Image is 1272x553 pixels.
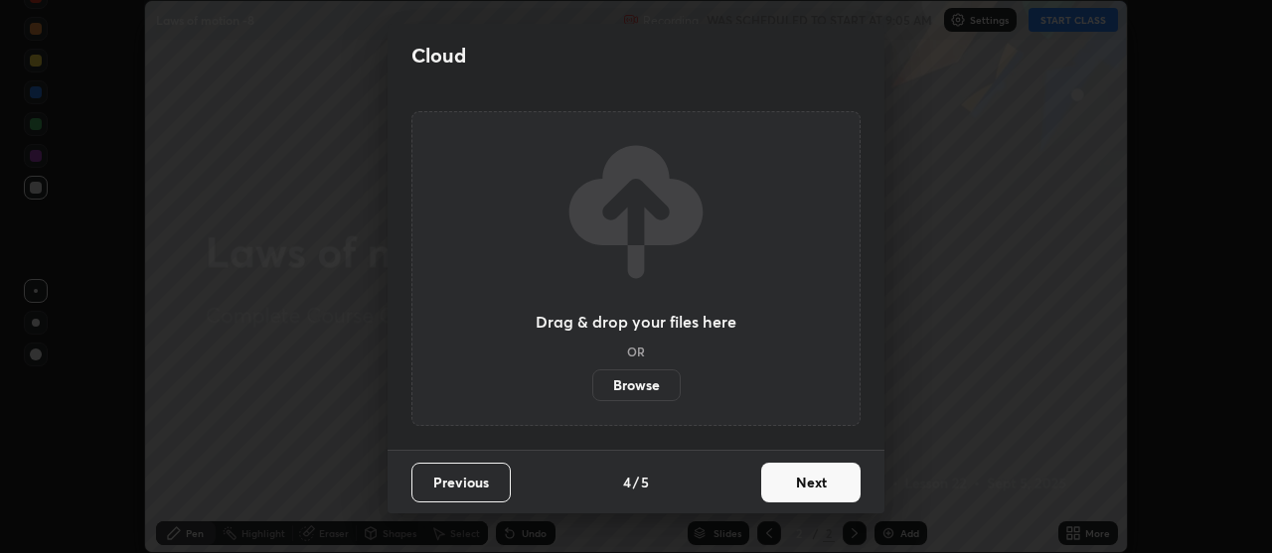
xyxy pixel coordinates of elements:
[411,43,466,69] h2: Cloud
[641,472,649,492] h4: 5
[411,463,511,502] button: Previous
[633,472,639,492] h4: /
[536,314,736,330] h3: Drag & drop your files here
[761,463,861,502] button: Next
[623,472,631,492] h4: 4
[627,346,645,357] h5: OR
